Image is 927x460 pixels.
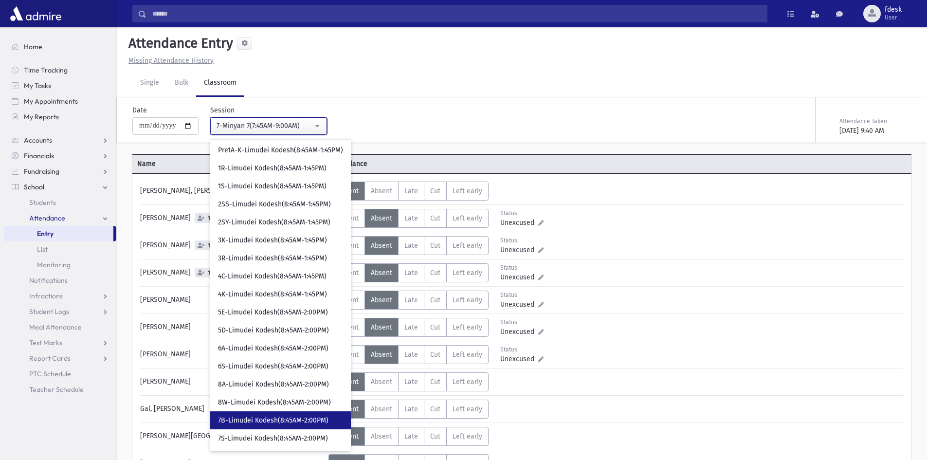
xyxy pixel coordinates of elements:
span: Cut [430,405,440,413]
span: 5E-Limudei Kodesh(8:45AM-2:00PM) [218,308,328,317]
span: Student Logs [29,307,69,316]
span: Unexcused [500,245,538,255]
div: [DATE] 9:40 AM [839,126,909,136]
span: 2SY-Limudei Kodesh(8:45AM-1:45PM) [218,218,330,227]
a: My Tasks [4,78,116,93]
span: 8W-Limudei Kodesh(8:45AM-2:00PM) [218,398,331,407]
span: List [37,245,48,254]
span: Late [404,350,418,359]
span: Left early [453,214,482,222]
span: Late [404,269,418,277]
div: Status [500,209,544,218]
div: AttTypes [328,182,489,201]
span: Cut [430,269,440,277]
span: 1S-Limudei Kodesh(8:45AM-1:45PM) [218,182,327,191]
span: Cut [430,432,440,441]
span: Cut [430,187,440,195]
a: Accounts [4,132,116,148]
span: 4C-Limudei Kodesh(8:45AM-1:45PM) [218,272,327,281]
a: Attendance [4,210,116,226]
span: Name [132,159,327,169]
span: 1 [206,270,212,276]
div: [PERSON_NAME] [135,263,328,282]
div: Status [500,291,544,299]
a: Infractions [4,288,116,304]
div: Gal, [PERSON_NAME] [135,400,328,419]
div: [PERSON_NAME] [135,345,328,364]
a: Notifications [4,273,116,288]
a: Time Tracking [4,62,116,78]
div: AttTypes [328,427,489,446]
a: Classroom [196,70,244,97]
span: Left early [453,350,482,359]
span: Accounts [24,136,52,145]
a: Entry [4,226,113,241]
div: 7-Minyan 7(7:45AM-9:00AM) [217,121,313,131]
span: Late [404,296,418,304]
span: 4K-Limudei Kodesh(8:45AM-1:45PM) [218,290,327,299]
span: Monitoring [37,260,71,269]
span: Late [404,214,418,222]
span: Time Tracking [24,66,68,74]
a: Monitoring [4,257,116,273]
span: Absent [371,432,392,441]
span: Left early [453,187,482,195]
div: AttTypes [328,209,489,228]
span: Late [404,241,418,250]
span: Late [404,405,418,413]
div: AttTypes [328,263,489,282]
div: AttTypes [328,345,489,364]
span: Left early [453,241,482,250]
span: Report Cards [29,354,71,363]
span: PTC Schedule [29,369,71,378]
a: Financials [4,148,116,164]
span: Absent [371,241,392,250]
div: [PERSON_NAME][GEOGRAPHIC_DATA][PERSON_NAME] [135,427,328,446]
span: Fundraising [24,167,59,176]
span: Cut [430,378,440,386]
img: AdmirePro [8,4,64,23]
a: Fundraising [4,164,116,179]
span: Cut [430,323,440,331]
a: Report Cards [4,350,116,366]
span: Notifications [29,276,68,285]
span: 5D-Limudei Kodesh(8:45AM-2:00PM) [218,326,329,335]
div: Status [500,318,544,327]
span: Absent [371,214,392,222]
span: Attendance [29,214,65,222]
a: Test Marks [4,335,116,350]
span: Unexcused [500,327,538,337]
a: School [4,179,116,195]
span: Teacher Schedule [29,385,84,394]
span: 1 [206,215,212,221]
span: 2SS-Limudei Kodesh(8:45AM-1:45PM) [218,200,331,209]
span: Unexcused [500,299,538,310]
span: Absent [371,187,392,195]
a: My Appointments [4,93,116,109]
div: AttTypes [328,400,489,419]
span: Pre1A-K-Limudei Kodesh(8:45AM-1:45PM) [218,146,343,155]
a: Students [4,195,116,210]
div: AttTypes [328,318,489,337]
span: School [24,183,44,191]
div: [PERSON_NAME] [135,209,328,228]
div: AttTypes [328,291,489,310]
div: [PERSON_NAME] [135,372,328,391]
input: Search [146,5,767,22]
div: [PERSON_NAME] [135,236,328,255]
label: Session [210,105,235,115]
span: Unexcused [500,218,538,228]
span: 6S-Limudei Kodesh(8:45AM-2:00PM) [218,362,328,371]
span: Late [404,432,418,441]
div: [PERSON_NAME] [135,291,328,310]
div: AttTypes [328,236,489,255]
span: Home [24,42,42,51]
span: Absent [371,350,392,359]
a: Single [132,70,167,97]
span: Late [404,323,418,331]
span: Test Marks [29,338,62,347]
span: Cut [430,350,440,359]
span: Entry [37,229,54,238]
span: 7B-Limudei Kodesh(8:45AM-2:00PM) [218,416,328,425]
a: My Reports [4,109,116,125]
